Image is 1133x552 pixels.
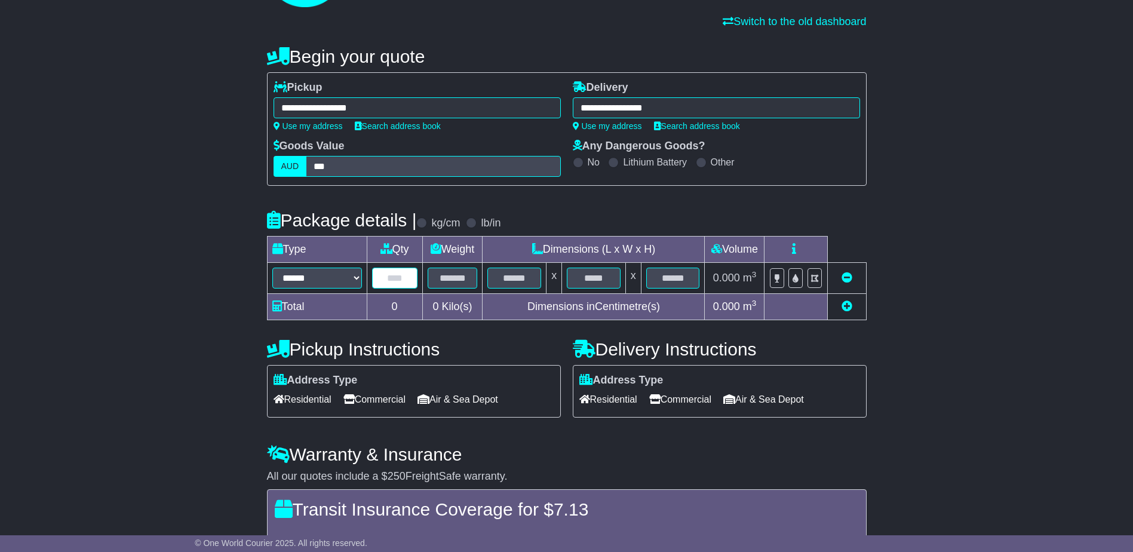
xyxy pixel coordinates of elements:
[355,121,441,131] a: Search address book
[275,499,859,519] h4: Transit Insurance Coverage for $
[579,374,664,387] label: Address Type
[417,390,498,409] span: Air & Sea Depot
[422,294,483,320] td: Kilo(s)
[546,263,562,294] td: x
[573,121,642,131] a: Use my address
[588,157,600,168] label: No
[743,300,757,312] span: m
[267,470,867,483] div: All our quotes include a $ FreightSafe warranty.
[267,210,417,230] h4: Package details |
[483,237,705,263] td: Dimensions (L x W x H)
[367,294,422,320] td: 0
[267,237,367,263] td: Type
[723,390,804,409] span: Air & Sea Depot
[623,157,687,168] label: Lithium Battery
[579,390,637,409] span: Residential
[432,300,438,312] span: 0
[573,81,628,94] label: Delivery
[752,299,757,308] sup: 3
[274,156,307,177] label: AUD
[481,217,501,230] label: lb/in
[267,47,867,66] h4: Begin your quote
[554,499,588,519] span: 7.13
[713,272,740,284] span: 0.000
[267,339,561,359] h4: Pickup Instructions
[649,390,711,409] span: Commercial
[422,237,483,263] td: Weight
[267,444,867,464] h4: Warranty & Insurance
[752,270,757,279] sup: 3
[274,121,343,131] a: Use my address
[743,272,757,284] span: m
[367,237,422,263] td: Qty
[388,470,406,482] span: 250
[654,121,740,131] a: Search address book
[842,272,852,284] a: Remove this item
[274,81,323,94] label: Pickup
[431,217,460,230] label: kg/cm
[625,263,641,294] td: x
[274,140,345,153] label: Goods Value
[705,237,764,263] td: Volume
[267,294,367,320] td: Total
[195,538,367,548] span: © One World Courier 2025. All rights reserved.
[723,16,866,27] a: Switch to the old dashboard
[713,300,740,312] span: 0.000
[573,140,705,153] label: Any Dangerous Goods?
[343,390,406,409] span: Commercial
[274,374,358,387] label: Address Type
[573,339,867,359] h4: Delivery Instructions
[274,390,331,409] span: Residential
[483,294,705,320] td: Dimensions in Centimetre(s)
[711,157,735,168] label: Other
[842,300,852,312] a: Add new item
